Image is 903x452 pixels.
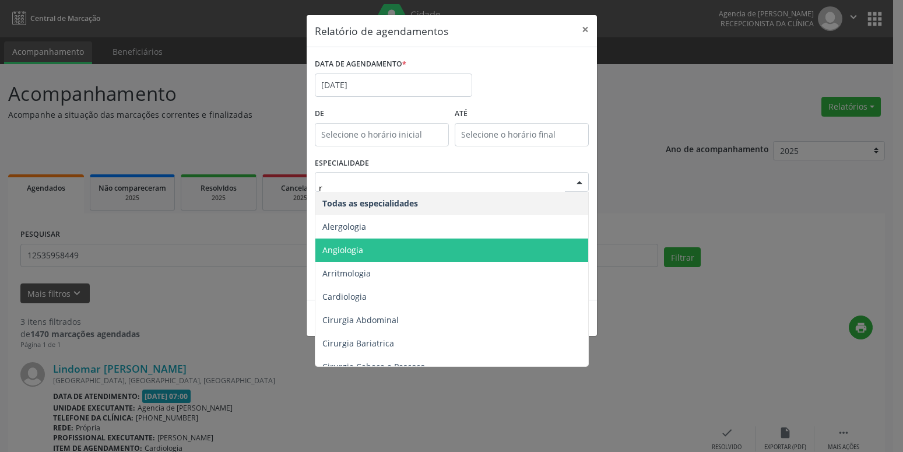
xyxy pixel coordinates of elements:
input: Selecione uma data ou intervalo [315,73,472,97]
button: Close [574,15,597,44]
span: Alergologia [322,221,366,232]
span: Cardiologia [322,291,367,302]
h5: Relatório de agendamentos [315,23,448,38]
input: Seleciona uma especialidade [319,176,565,199]
span: Arritmologia [322,268,371,279]
span: Cirurgia Abdominal [322,314,399,325]
label: DATA DE AGENDAMENTO [315,55,406,73]
span: Todas as especialidades [322,198,418,209]
label: ATÉ [455,105,589,123]
span: Angiologia [322,244,363,255]
span: Cirurgia Cabeça e Pescoço [322,361,425,372]
input: Selecione o horário final [455,123,589,146]
input: Selecione o horário inicial [315,123,449,146]
label: ESPECIALIDADE [315,155,369,173]
label: De [315,105,449,123]
span: Cirurgia Bariatrica [322,338,394,349]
